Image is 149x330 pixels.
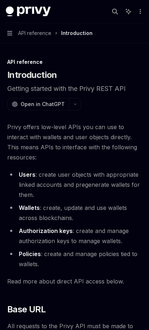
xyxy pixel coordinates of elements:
[19,171,35,178] strong: Users
[61,29,93,38] div: Introduction
[7,170,142,200] li: : create user objects with appropriate linked accounts and pregenerate wallets for them.
[7,58,142,66] div: API reference
[7,69,57,81] h1: Introduction
[7,276,142,286] span: Read more about direct API access below.
[18,29,51,38] span: API reference
[7,203,142,223] li: : create, update and use wallets across blockchains.
[19,250,41,258] strong: Policies
[21,101,65,108] span: Open in ChatGPT
[7,122,142,162] span: Privy offers low-level APIs you can use to interact with wallets and user objects directly. This ...
[136,6,143,17] button: More actions
[7,249,142,269] li: : create and manage policies tied to wallets.
[19,227,73,234] strong: Authorization keys
[7,226,142,246] li: : create and manage authorization keys to manage wallets.
[19,204,40,211] strong: Wallets
[7,98,69,110] button: Open in ChatGPT
[7,304,46,315] span: Base URL
[6,6,51,17] img: dark logo
[7,84,142,94] p: Getting started with the Privy REST API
